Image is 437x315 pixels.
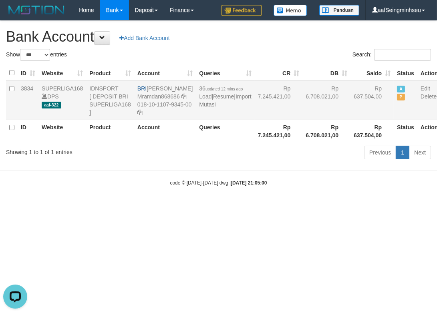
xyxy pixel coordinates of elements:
[394,120,417,142] th: Status
[86,81,134,120] td: IDNSPORT [ DEPOSIT BRI SUPERLIGA168 ]
[319,5,359,16] img: panduan.png
[20,49,50,61] select: Showentries
[114,31,175,45] a: Add Bank Account
[255,120,303,142] th: Rp 7.245.421,00
[374,49,431,61] input: Search:
[42,102,61,108] span: aaf-322
[222,5,262,16] img: Feedback.jpg
[18,65,38,81] th: ID: activate to sort column ascending
[255,65,303,81] th: CR: activate to sort column ascending
[170,180,267,186] small: code © [DATE]-[DATE] dwg |
[394,65,417,81] th: Status
[38,65,87,81] th: Website: activate to sort column ascending
[302,120,350,142] th: Rp 6.708.021,00
[199,85,243,92] span: 36
[6,29,431,45] h1: Bank Account
[199,93,251,108] a: Import Mutasi
[181,93,187,100] a: Copy Mramdan868686 to clipboard
[196,120,254,142] th: Queries
[42,85,83,92] a: SUPERLIGA168
[38,120,87,142] th: Website
[86,65,134,81] th: Product: activate to sort column ascending
[213,93,234,100] a: Resume
[18,81,38,120] td: 3834
[205,87,243,91] span: updated 12 mins ago
[421,85,430,92] a: Edit
[134,120,196,142] th: Account
[6,49,67,61] label: Show entries
[397,94,405,100] span: Paused
[302,65,350,81] th: DB: activate to sort column ascending
[6,4,67,16] img: MOTION_logo.png
[199,93,211,100] a: Load
[274,5,307,16] img: Button%20Memo.svg
[196,65,254,81] th: Queries: activate to sort column ascending
[352,49,431,61] label: Search:
[134,81,196,120] td: [PERSON_NAME] 018-10-1107-9345-00
[137,85,147,92] span: BRI
[364,146,396,159] a: Previous
[18,120,38,142] th: ID
[421,93,437,100] a: Delete
[6,145,176,156] div: Showing 1 to 1 of 1 entries
[397,86,405,92] span: Active
[396,146,409,159] a: 1
[350,120,394,142] th: Rp 637.504,00
[134,65,196,81] th: Account: activate to sort column ascending
[409,146,431,159] a: Next
[86,120,134,142] th: Product
[199,85,251,108] span: | |
[38,81,87,120] td: DPS
[137,93,180,100] a: Mramdan868686
[137,109,143,116] a: Copy 018101107934500 to clipboard
[302,81,350,120] td: Rp 6.708.021,00
[3,3,27,27] button: Open LiveChat chat widget
[255,81,303,120] td: Rp 7.245.421,00
[231,180,267,186] strong: [DATE] 21:05:00
[350,81,394,120] td: Rp 637.504,00
[350,65,394,81] th: Saldo: activate to sort column ascending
